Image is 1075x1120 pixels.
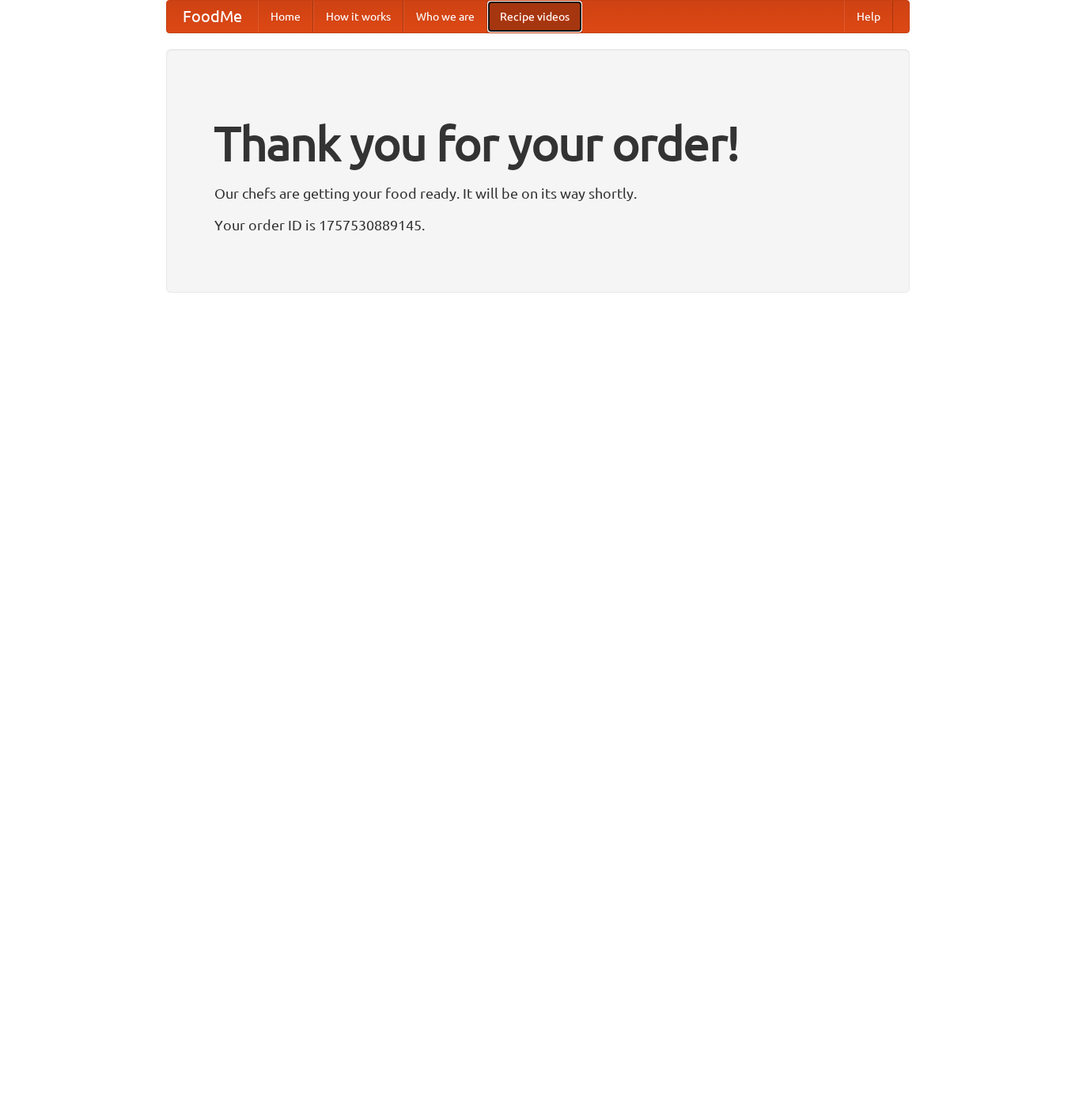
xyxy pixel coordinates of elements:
[844,1,893,32] a: Help
[487,1,582,32] a: Recipe videos
[258,1,313,32] a: Home
[403,1,487,32] a: Who we are
[313,1,403,32] a: How it works
[214,181,861,205] p: Our chefs are getting your food ready. It will be on its way shortly.
[214,105,861,181] h1: Thank you for your order!
[167,1,258,32] a: FoodMe
[214,213,861,237] p: Your order ID is 1757530889145.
